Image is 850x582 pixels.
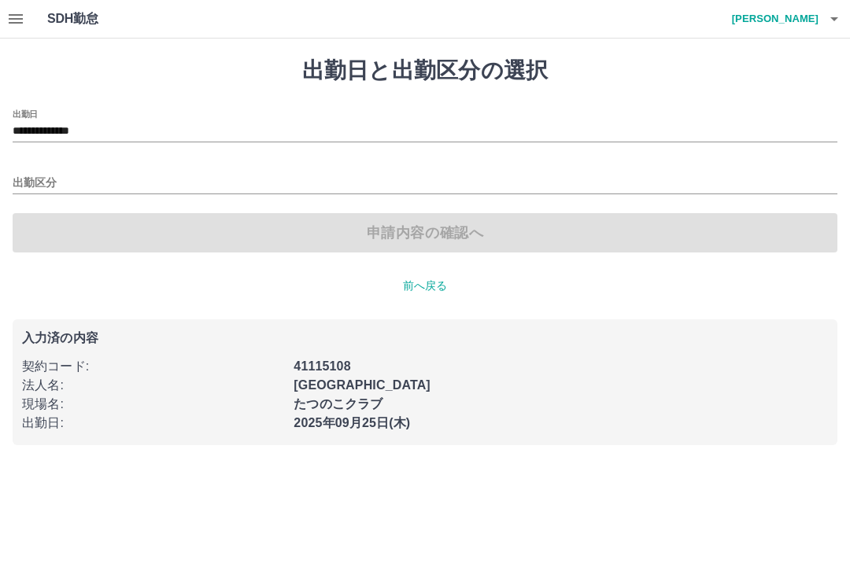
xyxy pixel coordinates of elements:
[294,397,382,411] b: たつのこクラブ
[294,359,350,373] b: 41115108
[294,378,431,392] b: [GEOGRAPHIC_DATA]
[13,108,38,120] label: 出勤日
[22,414,284,433] p: 出勤日 :
[22,332,828,344] p: 入力済の内容
[13,278,837,294] p: 前へ戻る
[294,416,410,429] b: 2025年09月25日(木)
[22,395,284,414] p: 現場名 :
[13,57,837,84] h1: 出勤日と出勤区分の選択
[22,376,284,395] p: 法人名 :
[22,357,284,376] p: 契約コード :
